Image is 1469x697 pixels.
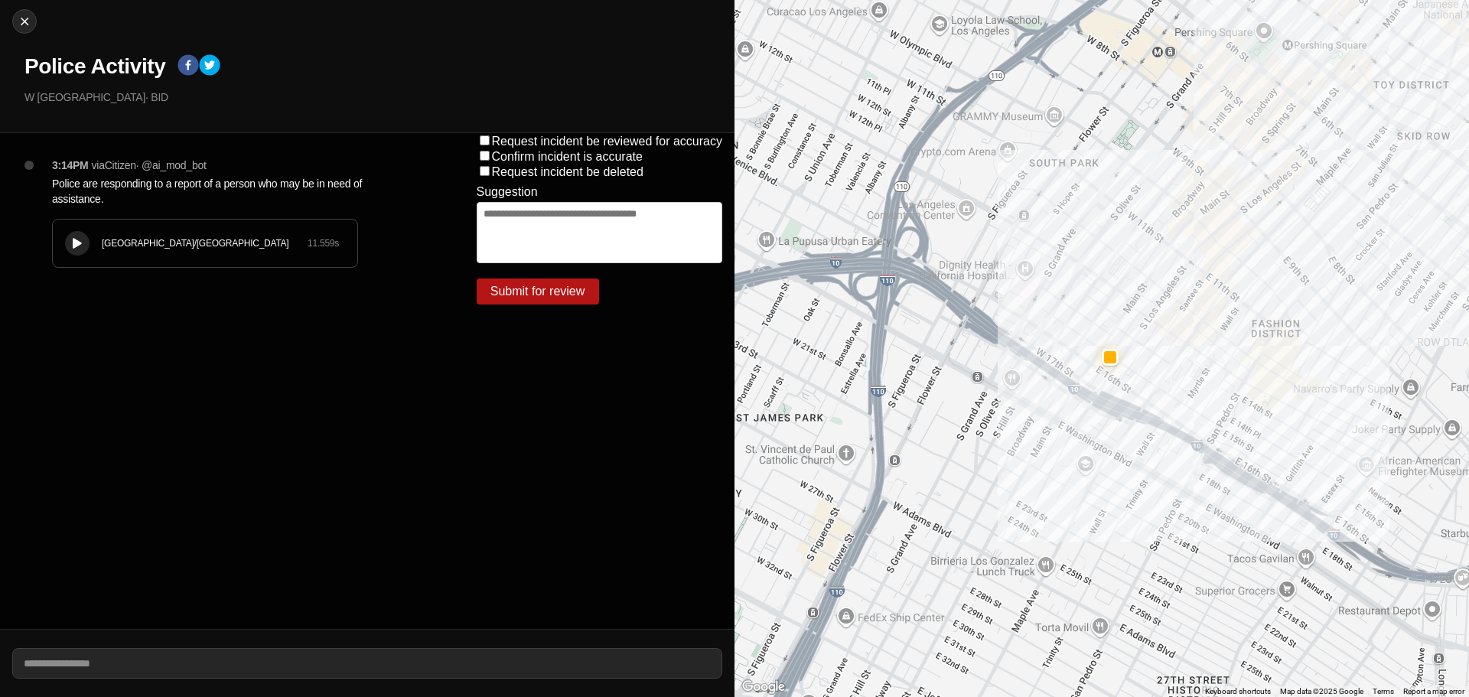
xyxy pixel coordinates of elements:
button: Submit for review [477,278,599,305]
img: Google [738,677,789,697]
a: Report a map error [1403,687,1464,695]
p: W [GEOGRAPHIC_DATA] · BID [24,90,722,105]
p: Police are responding to a report of a person who may be in need of assistance. [52,176,415,207]
p: via Citizen · @ ai_mod_bot [92,158,207,173]
label: Confirm incident is accurate [492,150,643,163]
img: cancel [17,14,32,29]
button: Keyboard shortcuts [1205,686,1271,697]
label: Request incident be deleted [492,165,643,178]
div: [GEOGRAPHIC_DATA]/[GEOGRAPHIC_DATA] [102,237,308,249]
a: Open this area in Google Maps (opens a new window) [738,677,789,697]
label: Suggestion [477,185,538,199]
div: 11.559 s [308,237,339,249]
button: cancel [12,9,37,34]
a: Terms (opens in new tab) [1373,687,1394,695]
span: Map data ©2025 Google [1280,687,1363,695]
button: twitter [199,54,220,79]
p: 3:14PM [52,158,89,173]
label: Request incident be reviewed for accuracy [492,135,723,148]
button: facebook [178,54,199,79]
h1: Police Activity [24,53,165,80]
